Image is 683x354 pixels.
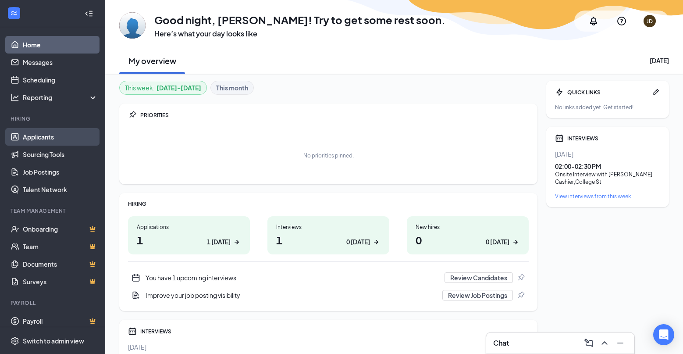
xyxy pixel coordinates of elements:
[23,238,98,255] a: TeamCrown
[616,16,627,26] svg: QuestionInfo
[588,16,599,26] svg: Notifications
[125,83,201,93] div: This week :
[128,327,137,336] svg: Calendar
[137,223,241,231] div: Applications
[128,269,529,286] a: CalendarNewYou have 1 upcoming interviewsReview CandidatesPin
[128,269,529,286] div: You have 1 upcoming interviews
[567,89,648,96] div: QUICK LINKS
[647,18,653,25] div: JD
[23,181,98,198] a: Talent Network
[128,111,137,119] svg: Pin
[23,36,98,54] a: Home
[207,237,231,247] div: 1 [DATE]
[555,178,660,186] div: Cashier , College St
[140,111,529,119] div: PRIORITIES
[651,88,660,97] svg: Pen
[23,273,98,290] a: SurveysCrown
[23,146,98,163] a: Sourcing Tools
[583,338,594,348] svg: ComposeMessage
[555,171,660,178] div: Onsite Interview with [PERSON_NAME]
[128,286,529,304] div: Improve your job posting visibility
[23,312,98,330] a: PayrollCrown
[23,255,98,273] a: DocumentsCrown
[650,56,669,65] div: [DATE]
[303,152,354,159] div: No priorities pinned.
[276,232,381,247] h1: 1
[146,291,437,300] div: Improve your job posting visibility
[516,291,525,300] svg: Pin
[216,83,248,93] b: This month
[23,54,98,71] a: Messages
[11,93,19,102] svg: Analysis
[11,115,96,122] div: Hiring
[119,12,146,39] img: Julie Dill
[653,324,674,345] div: Open Intercom Messenger
[555,134,564,143] svg: Calendar
[23,220,98,238] a: OnboardingCrown
[23,93,98,102] div: Reporting
[555,162,660,171] div: 02:00 - 02:30 PM
[132,273,140,282] svg: CalendarNew
[372,238,381,247] svg: ArrowRight
[613,336,627,350] button: Minimize
[157,83,201,93] b: [DATE] - [DATE]
[567,135,660,142] div: INTERVIEWS
[11,336,19,345] svg: Settings
[442,290,513,300] button: Review Job Postings
[128,55,176,66] h2: My overview
[23,128,98,146] a: Applicants
[11,299,96,307] div: Payroll
[154,29,445,39] h3: Here’s what your day looks like
[128,286,529,304] a: DocumentAddImprove your job posting visibilityReview Job PostingsPin
[555,193,660,200] a: View interviews from this week
[23,163,98,181] a: Job Postings
[555,104,660,111] div: No links added yet. Get started!
[267,216,389,254] a: Interviews10 [DATE]ArrowRight
[615,338,626,348] svg: Minimize
[11,207,96,215] div: Team Management
[555,150,660,158] div: [DATE]
[10,9,18,18] svg: WorkstreamLogo
[23,336,84,345] div: Switch to admin view
[154,12,445,27] h1: Good night, [PERSON_NAME]! Try to get some rest soon.
[85,9,93,18] svg: Collapse
[486,237,509,247] div: 0 [DATE]
[407,216,529,254] a: New hires00 [DATE]ArrowRight
[416,232,520,247] h1: 0
[511,238,520,247] svg: ArrowRight
[128,216,250,254] a: Applications11 [DATE]ArrowRight
[445,272,513,283] button: Review Candidates
[346,237,370,247] div: 0 [DATE]
[555,88,564,97] svg: Bolt
[493,338,509,348] h3: Chat
[599,338,610,348] svg: ChevronUp
[516,273,525,282] svg: Pin
[146,273,439,282] div: You have 1 upcoming interviews
[232,238,241,247] svg: ArrowRight
[23,71,98,89] a: Scheduling
[582,336,596,350] button: ComposeMessage
[416,223,520,231] div: New hires
[140,328,529,335] div: INTERVIEWS
[128,343,529,351] div: [DATE]
[132,291,140,300] svg: DocumentAdd
[276,223,381,231] div: Interviews
[128,200,529,207] div: HIRING
[598,336,612,350] button: ChevronUp
[137,232,241,247] h1: 1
